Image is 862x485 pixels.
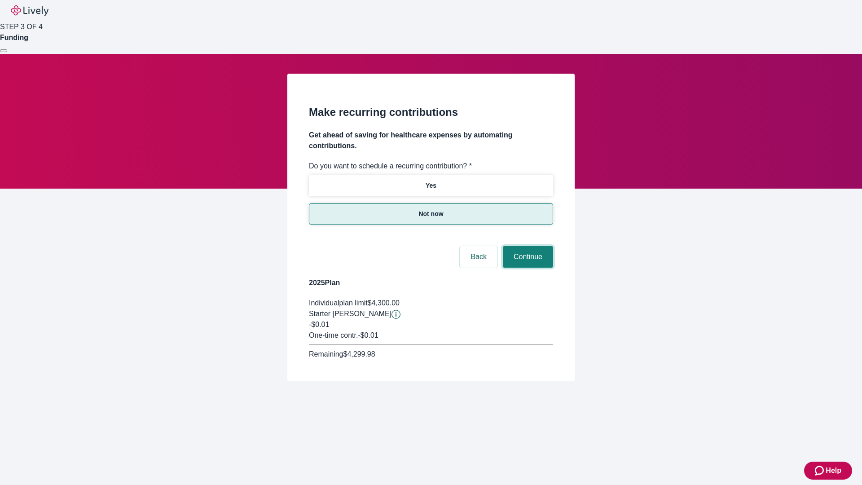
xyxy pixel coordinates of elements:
[309,203,553,225] button: Not now
[309,321,329,328] span: -$0.01
[503,246,553,268] button: Continue
[460,246,497,268] button: Back
[309,350,343,358] span: Remaining
[815,465,826,476] svg: Zendesk support icon
[391,310,400,319] svg: Starter penny details
[309,130,553,151] h4: Get ahead of saving for healthcare expenses by automating contributions.
[309,175,553,196] button: Yes
[309,310,391,317] span: Starter [PERSON_NAME]
[391,310,400,319] button: Lively will contribute $0.01 to establish your account
[358,331,378,339] span: - $0.01
[826,465,841,476] span: Help
[309,331,358,339] span: One-time contr.
[309,299,368,307] span: Individual plan limit
[804,462,852,480] button: Zendesk support iconHelp
[309,278,553,288] h4: 2025 Plan
[309,161,472,172] label: Do you want to schedule a recurring contribution? *
[11,5,48,16] img: Lively
[368,299,400,307] span: $4,300.00
[418,209,443,219] p: Not now
[426,181,436,190] p: Yes
[343,350,375,358] span: $4,299.98
[309,104,553,120] h2: Make recurring contributions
